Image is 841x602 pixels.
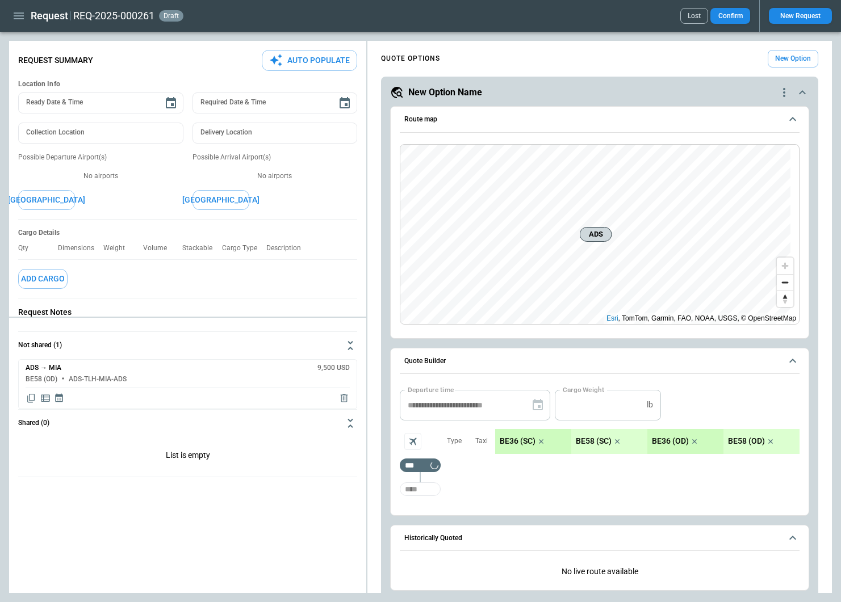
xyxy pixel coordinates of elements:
[400,107,800,133] button: Route map
[563,385,604,394] label: Cargo Weight
[193,153,358,162] p: Possible Arrival Airport(s)
[447,436,462,446] p: Type
[777,258,793,274] button: Zoom in
[18,171,183,181] p: No airports
[18,56,93,65] p: Request Summary
[606,314,618,322] a: Esri
[18,437,357,477] div: Not shared (1)
[18,359,357,409] div: Not shared (1)
[390,86,809,99] button: New Option Namequote-option-actions
[18,269,68,289] button: Add Cargo
[18,190,75,210] button: [GEOGRAPHIC_DATA]
[18,229,357,237] h6: Cargo Details
[728,436,765,446] p: BE58 (OD)
[710,8,750,24] button: Confirm
[26,393,37,404] span: Copy quote content
[475,436,488,446] p: Taxi
[777,291,793,307] button: Reset bearing to north
[768,50,818,68] button: New Option
[652,436,689,446] p: BE36 (OD)
[680,8,708,24] button: Lost
[58,244,103,252] p: Dimensions
[18,244,37,252] p: Qty
[160,92,182,115] button: Choose date
[400,525,800,552] button: Historically Quoted
[777,86,791,99] div: quote-option-actions
[26,376,57,383] h6: BE58 (OD)
[222,244,266,252] p: Cargo Type
[31,9,68,23] h1: Request
[500,436,535,446] p: BE36 (SC)
[18,419,49,427] h6: Shared (0)
[404,357,446,365] h6: Quote Builder
[400,145,790,324] canvas: Map
[18,308,357,317] p: Request Notes
[317,364,350,372] h6: 9,500 USD
[404,534,462,542] h6: Historically Quoted
[769,8,832,24] button: New Request
[400,482,441,496] div: Too short
[161,12,181,20] span: draft
[193,190,249,210] button: [GEOGRAPHIC_DATA]
[182,244,221,252] p: Stackable
[18,80,357,89] h6: Location Info
[576,436,612,446] p: BE58 (SC)
[408,86,482,99] h5: New Option Name
[73,9,154,23] h2: REQ-2025-000261
[18,342,62,349] h6: Not shared (1)
[495,429,800,454] div: scrollable content
[26,364,61,372] h6: ADS → MIA
[400,558,800,586] p: No live route available
[404,433,421,450] span: Aircraft selection
[400,458,441,472] div: Too short
[381,56,440,61] h4: QUOTE OPTIONS
[647,400,653,410] p: lb
[54,393,64,404] span: Display quote schedule
[777,274,793,291] button: Zoom out
[18,153,183,162] p: Possible Departure Airport(s)
[143,244,176,252] p: Volume
[338,393,350,404] span: Delete quote
[333,92,356,115] button: Choose date
[69,376,127,383] h6: ADS-TLH-MIA-ADS
[40,393,51,404] span: Display detailed quote content
[266,244,310,252] p: Description
[18,410,357,437] button: Shared (0)
[400,144,800,325] div: Route map
[606,313,796,324] div: , TomTom, Garmin, FAO, NOAA, USGS, © OpenStreetMap
[585,229,607,240] span: ADS
[408,385,454,394] label: Departure time
[404,116,437,123] h6: Route map
[400,390,800,501] div: Quote Builder
[103,244,134,252] p: Weight
[18,332,357,359] button: Not shared (1)
[18,437,357,477] p: List is empty
[193,171,358,181] p: No airports
[400,558,800,586] div: Historically Quoted
[262,50,357,71] button: Auto Populate
[400,348,800,374] button: Quote Builder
